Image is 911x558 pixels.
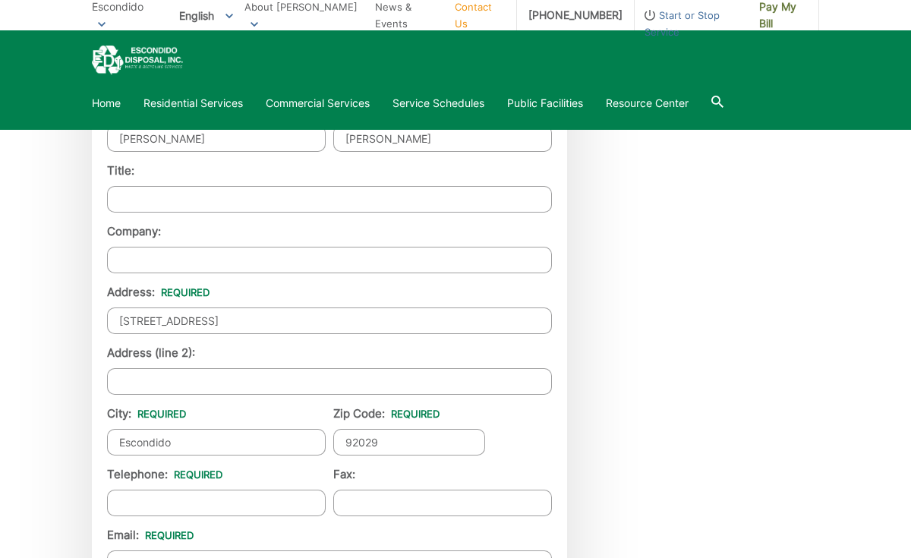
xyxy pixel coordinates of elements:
[107,346,195,360] label: Address (line 2):
[507,95,583,112] a: Public Facilities
[333,468,355,481] label: Fax:
[107,468,222,481] label: Telephone:
[92,95,121,112] a: Home
[143,95,243,112] a: Residential Services
[333,407,440,421] label: Zip Code:
[266,95,370,112] a: Commercial Services
[107,164,134,178] label: Title:
[92,46,183,75] a: EDCD logo. Return to the homepage.
[107,225,161,238] label: Company:
[107,528,194,542] label: Email:
[168,3,244,28] span: English
[606,95,689,112] a: Resource Center
[107,285,210,299] label: Address:
[392,95,484,112] a: Service Schedules
[107,407,186,421] label: City:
